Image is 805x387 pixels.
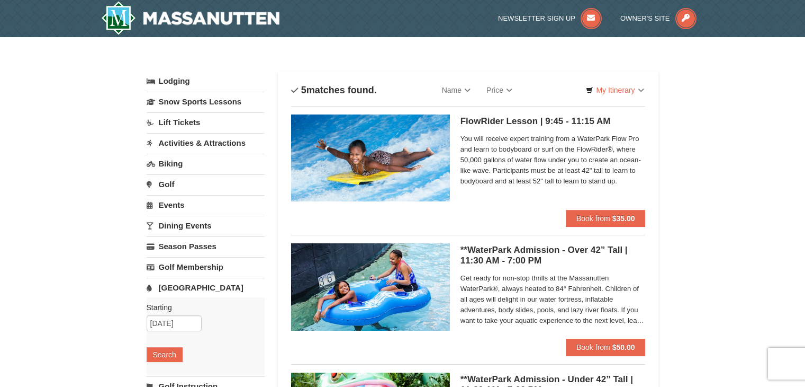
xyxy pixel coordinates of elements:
button: Book from $35.00 [566,210,646,227]
span: Get ready for non-stop thrills at the Massanutten WaterPark®, always heated to 84° Fahrenheit. Ch... [460,273,646,326]
label: Starting [147,302,257,313]
a: Season Passes [147,236,265,256]
a: Dining Events [147,216,265,235]
strong: $35.00 [612,214,635,223]
a: Lodging [147,72,265,91]
a: Price [478,80,520,101]
span: You will receive expert training from a WaterPark Flow Pro and learn to bodyboard or surf on the ... [460,134,646,187]
a: Snow Sports Lessons [147,92,265,111]
a: My Itinerary [579,82,650,98]
span: Book from [576,343,610,351]
span: Book from [576,214,610,223]
img: 6619917-720-80b70c28.jpg [291,243,450,330]
a: Biking [147,154,265,173]
button: Search [147,347,183,362]
a: Lift Tickets [147,112,265,132]
img: 6619917-216-363963c7.jpg [291,115,450,201]
a: Events [147,195,265,215]
a: Owner's Site [620,14,697,22]
a: [GEOGRAPHIC_DATA] [147,278,265,297]
a: Newsletter Sign Up [498,14,602,22]
button: Book from $50.00 [566,339,646,356]
h4: matches found. [291,85,377,95]
a: Name [434,80,478,101]
a: Golf [147,174,265,194]
img: Massanutten Resort Logo [101,1,280,35]
a: Activities & Attractions [147,133,265,153]
h5: FlowRider Lesson | 9:45 - 11:15 AM [460,116,646,127]
span: Newsletter Sign Up [498,14,575,22]
a: Golf Membership [147,257,265,277]
h5: **WaterPark Admission - Over 42” Tall | 11:30 AM - 7:00 PM [460,245,646,266]
span: 5 [301,85,306,95]
a: Massanutten Resort [101,1,280,35]
span: Owner's Site [620,14,670,22]
strong: $50.00 [612,343,635,351]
